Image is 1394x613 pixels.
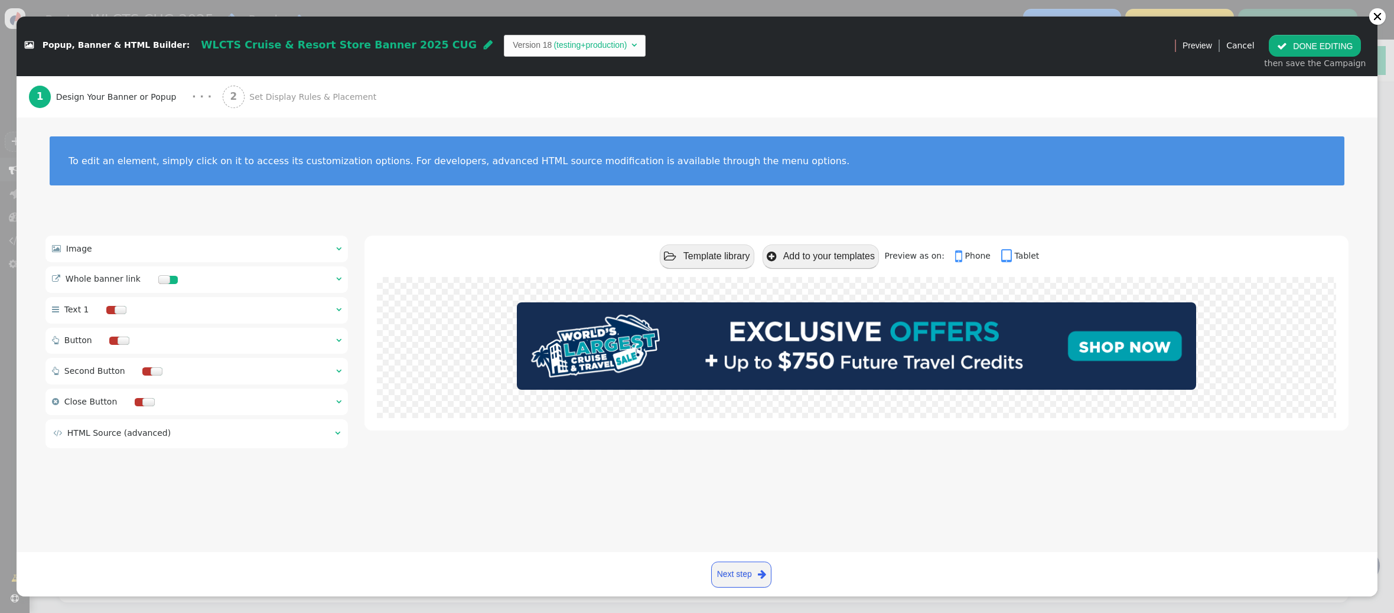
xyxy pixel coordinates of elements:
[955,248,965,265] span: 
[37,90,44,102] b: 1
[52,367,59,375] span: 
[56,91,181,103] span: Design Your Banner or Popup
[230,90,237,102] b: 2
[767,251,776,262] span: 
[64,305,89,314] span: Text 1
[1226,41,1254,50] a: Cancel
[249,91,381,103] span: Set Display Rules & Placement
[336,275,341,283] span: 
[29,76,223,118] a: 1 Design Your Banner or Popup · · ·
[1001,251,1039,260] a: Tablet
[1183,40,1212,52] span: Preview
[336,244,341,253] span: 
[1277,41,1287,51] span: 
[43,41,190,50] span: Popup, Banner & HTML Builder:
[1269,35,1361,56] button: DONE EDITING
[1183,35,1212,56] a: Preview
[336,305,341,314] span: 
[52,397,59,406] span: 
[52,275,60,283] span: 
[64,397,117,406] span: Close Button
[192,89,211,105] div: · · ·
[660,244,754,269] button: Template library
[955,251,999,260] a: Phone
[631,41,637,49] span: 
[223,76,403,118] a: 2 Set Display Rules & Placement
[64,366,125,376] span: Second Button
[1001,248,1014,265] span: 
[513,39,552,51] td: Version 18
[52,305,59,314] span: 
[664,251,676,262] span: 
[763,244,879,269] button: Add to your templates
[66,244,92,253] span: Image
[1264,57,1366,70] div: then save the Campaign
[69,155,1325,167] div: To edit an element, simply click on it to access its customization options. For developers, advan...
[64,335,92,345] span: Button
[52,336,59,344] span: 
[711,562,771,588] a: Next step
[67,428,171,438] span: HTML Source (advanced)
[53,429,62,437] span: 
[66,274,141,283] span: Whole banner link
[758,567,766,582] span: 
[52,244,61,253] span: 
[335,429,340,437] span: 
[484,40,493,50] span: 
[884,251,952,260] span: Preview as on:
[25,41,34,50] span: 
[336,336,341,344] span: 
[552,39,628,51] td: (testing+production)
[201,39,477,51] span: WLCTS Cruise & Resort Store Banner 2025 CUG
[336,397,341,406] span: 
[336,367,341,375] span: 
